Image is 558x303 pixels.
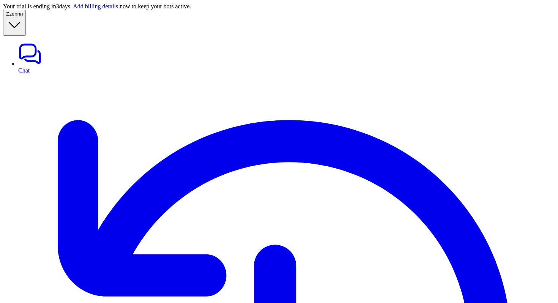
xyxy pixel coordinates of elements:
button: Zzennn [3,10,26,36]
span: zennn [9,11,23,17]
div: Your trial is ending in 3 days. now to keep your bots active. [3,3,555,10]
a: Add billing details [73,3,118,9]
a: Chat [18,42,555,74]
span: Z [6,11,9,17]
